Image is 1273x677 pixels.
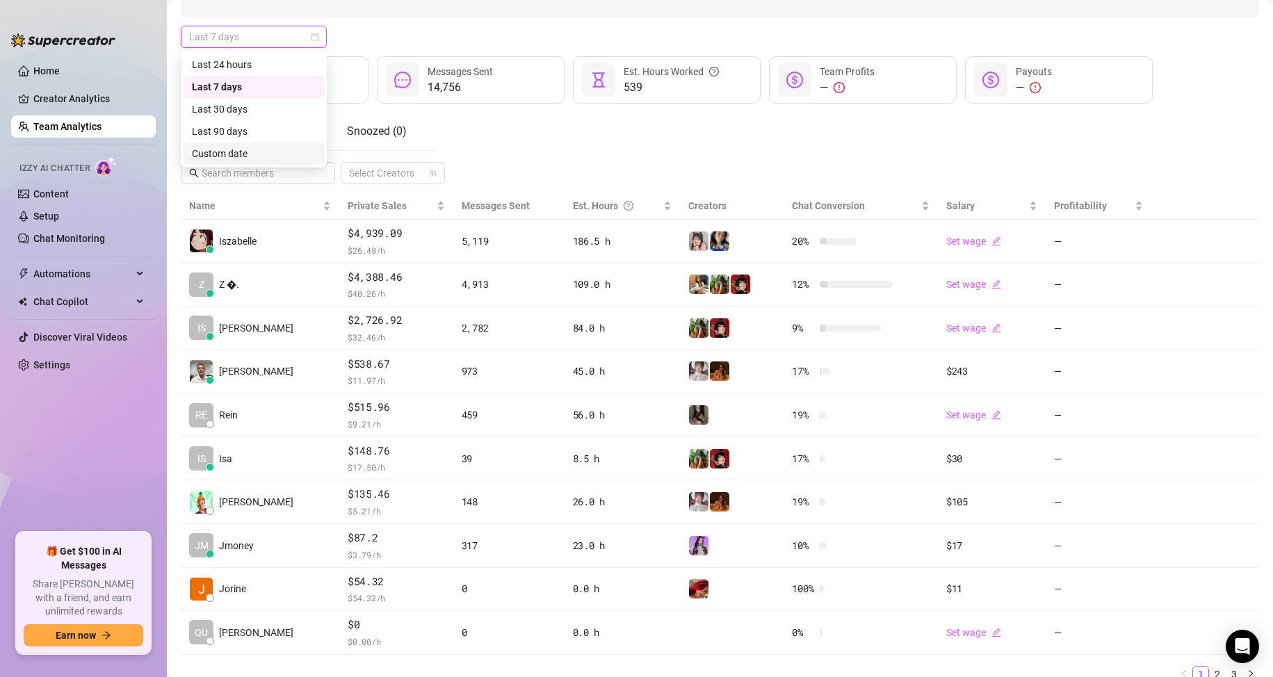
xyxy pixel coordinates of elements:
span: QU [195,625,208,640]
div: $11 [946,581,1037,596]
div: Custom date [192,146,316,161]
span: calendar [311,33,319,41]
span: dollar-circle [786,72,803,88]
span: arrow-right [102,630,111,640]
span: question-circle [709,64,719,79]
div: 56.0 h [573,407,672,423]
a: Creator Analytics [33,88,145,110]
td: — [1046,437,1151,481]
img: Mich [689,579,708,598]
span: 0 % [792,625,814,640]
span: Team Profits [820,66,875,77]
span: $ 32.46 /h [348,330,445,344]
div: 0 [462,581,556,596]
div: 23.0 h [573,538,672,553]
span: Rein [219,407,238,423]
span: $ 11.97 /h [348,373,445,387]
div: — [1016,79,1052,96]
span: Payouts [1016,66,1052,77]
div: 317 [462,538,556,553]
span: 9 % [792,320,814,336]
img: Miss [710,449,729,468]
img: Chat Copilot [18,297,27,307]
div: Last 30 days [184,98,324,120]
span: 100 % [792,581,814,596]
img: Sabrina [689,449,708,468]
span: $87.2 [348,530,445,546]
span: Automations [33,263,132,285]
a: Setup [33,211,59,222]
a: Content [33,188,69,199]
span: thunderbolt [18,268,29,279]
div: 2,782 [462,320,556,336]
div: $105 [946,494,1037,509]
img: Chen [190,491,213,514]
img: yeule [689,405,708,425]
td: — [1046,611,1151,655]
span: message [394,72,411,88]
span: edit [991,628,1001,637]
span: $135.46 [348,486,445,503]
span: Chat Conversion [792,200,865,211]
span: [PERSON_NAME] [219,625,293,640]
span: exclamation-circle [1030,82,1041,93]
span: 19 % [792,494,814,509]
span: 19 % [792,407,814,423]
div: 5,119 [462,234,556,249]
span: IS [197,451,206,466]
img: Kisa [689,536,708,555]
td: — [1046,220,1151,263]
a: Set wageedit [946,627,1001,638]
img: Sabrina [689,318,708,338]
div: 0.0 h [573,625,672,640]
div: Last 7 days [192,79,316,95]
span: Salary [946,200,975,211]
span: edit [991,323,1001,333]
img: logo-BBDzfeDw.svg [11,33,115,47]
a: Team Analytics [33,121,102,132]
span: dollar-circle [982,72,999,88]
span: $ 40.26 /h [348,286,445,300]
img: Ani [689,231,708,251]
div: 973 [462,364,556,379]
img: Rosie [689,492,708,512]
th: Name [181,193,339,220]
span: Profitability [1054,200,1107,211]
div: 0 [462,625,556,640]
span: edit [991,236,1001,246]
span: Jmoney [219,538,254,553]
a: Set wageedit [946,279,1001,290]
span: 17 % [792,451,814,466]
th: Creators [680,193,784,220]
span: exclamation-circle [834,82,845,93]
span: $4,388.46 [348,269,445,286]
span: 10 % [792,538,814,553]
div: 8.5 h [573,451,672,466]
div: 26.0 h [573,494,672,509]
td: — [1046,524,1151,568]
img: Iszabelle [190,229,213,252]
span: Isa [219,451,232,466]
span: 12 % [792,277,814,292]
img: Sabrina [710,275,729,294]
div: 459 [462,407,556,423]
div: $30 [946,451,1037,466]
span: Chat Copilot [33,291,132,313]
td: — [1046,307,1151,350]
span: edit [991,279,1001,289]
span: $ 5.21 /h [348,504,445,518]
span: $0 [348,617,445,633]
div: Custom date [184,142,324,165]
span: Last 7 days [189,26,318,47]
div: Last 90 days [192,124,316,139]
a: Set wageedit [946,323,1001,334]
span: [PERSON_NAME] [219,320,293,336]
span: 🎁 Get $100 in AI Messages [24,545,143,572]
div: — [820,79,875,96]
img: PantheraX [710,361,729,381]
td: — [1046,350,1151,394]
span: 17 % [792,364,814,379]
a: Settings [33,359,70,370]
img: Miss [731,275,750,294]
div: Last 24 hours [184,54,324,76]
